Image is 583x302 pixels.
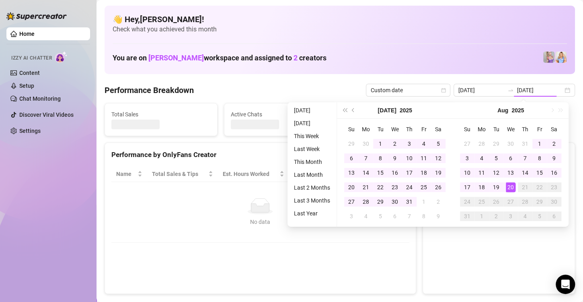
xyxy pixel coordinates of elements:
[19,83,34,89] a: Setup
[55,51,68,63] img: AI Chatter
[371,84,445,96] span: Custom date
[6,12,67,20] img: logo-BBDzfeDw.svg
[113,25,567,34] span: Check what you achieved this month
[223,170,278,178] div: Est. Hours Worked
[507,87,514,93] span: to
[517,86,563,95] input: End date
[19,95,61,102] a: Chat Monitoring
[556,275,575,294] div: Open Intercom Messenger
[152,170,207,178] span: Total Sales & Tips
[113,54,326,62] h1: You are on workspace and assigned to creators
[543,52,554,63] img: Allie
[294,54,298,62] span: 2
[111,110,211,119] span: Total Sales
[429,149,568,160] div: Sales by OnlyFans Creator
[507,87,514,93] span: swap-right
[458,86,504,95] input: Start date
[111,166,147,182] th: Name
[19,70,40,76] a: Content
[19,31,35,37] a: Home
[148,54,204,62] span: [PERSON_NAME]
[294,170,332,178] span: Sales / Hour
[348,170,398,178] span: Chat Conversion
[111,149,409,160] div: Performance by OnlyFans Creator
[350,110,449,119] span: Messages Sent
[113,14,567,25] h4: 👋 Hey, [PERSON_NAME] !
[11,54,52,62] span: Izzy AI Chatter
[119,217,401,226] div: No data
[105,85,194,96] h4: Performance Breakdown
[343,166,409,182] th: Chat Conversion
[147,166,218,182] th: Total Sales & Tips
[441,88,446,93] span: calendar
[19,112,74,118] a: Discover Viral Videos
[555,52,567,63] img: The
[289,166,343,182] th: Sales / Hour
[231,110,330,119] span: Active Chats
[116,170,136,178] span: Name
[19,128,41,134] a: Settings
